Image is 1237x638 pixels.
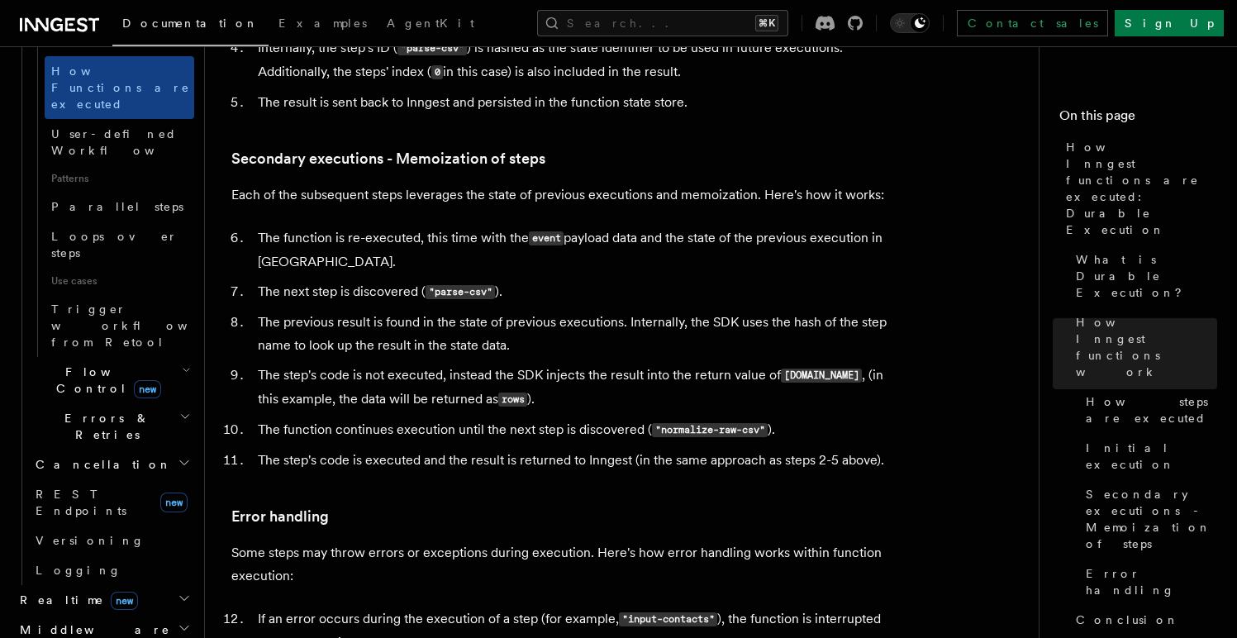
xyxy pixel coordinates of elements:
li: The function is re-executed, this time with the payload data and the state of the previous execut... [253,226,892,274]
li: The result is sent back to Inngest and persisted in the function state store. [253,91,892,114]
button: Search...⌘K [537,10,788,36]
span: Flow Control [29,364,182,397]
span: Use cases [45,268,194,294]
span: User-defined Workflows [51,127,200,157]
p: Each of the subsequent steps leverages the state of previous executions and memoization. Here's h... [231,183,892,207]
li: The next step is discovered ( ). [253,280,892,304]
code: "parse-csv" [397,41,467,55]
span: How Functions are executed [51,64,190,111]
span: Error handling [1086,565,1217,598]
span: How Inngest functions work [1076,314,1217,380]
span: Parallel steps [51,200,183,213]
span: Initial execution [1086,440,1217,473]
li: The step's code is executed and the result is returned to Inngest (in the same approach as steps ... [253,449,892,472]
a: AgentKit [377,5,484,45]
li: The function continues execution until the next step is discovered ( ). [253,418,892,442]
a: How Functions are executed [45,56,194,119]
span: REST Endpoints [36,488,126,517]
span: Middleware [13,621,170,638]
a: Logging [29,555,194,585]
span: Loops over steps [51,230,178,259]
span: Logging [36,564,121,577]
span: Trigger workflows from Retool [51,302,233,349]
span: Conclusion [1076,612,1179,628]
a: Examples [269,5,377,45]
span: How steps are executed [1086,393,1217,426]
p: Some steps may throw errors or exceptions during execution. Here's how error handling works withi... [231,541,892,588]
h4: On this page [1059,106,1217,132]
span: Secondary executions - Memoization of steps [1086,486,1217,552]
span: Cancellation [29,456,172,473]
a: Initial execution [1079,433,1217,479]
a: Loops over steps [45,221,194,268]
button: Errors & Retries [29,403,194,450]
li: The previous result is found in the state of previous executions. Internally, the SDK uses the ha... [253,311,892,357]
button: Toggle dark mode [890,13,930,33]
span: Errors & Retries [29,410,179,443]
span: How Inngest functions are executed: Durable Execution [1066,139,1217,238]
code: "normalize-raw-csv" [652,423,768,437]
a: Secondary executions - Memoization of steps [1079,479,1217,559]
li: The step's code is not executed, instead the SDK injects the result into the return value of , (i... [253,364,892,412]
a: Secondary executions - Memoization of steps [231,147,545,170]
code: rows [498,393,527,407]
span: AgentKit [387,17,474,30]
a: User-defined Workflows [45,119,194,165]
code: "input-contacts" [619,612,717,626]
code: event [529,231,564,245]
a: Error handling [1079,559,1217,605]
a: What is Durable Execution? [1069,245,1217,307]
a: REST Endpointsnew [29,479,194,526]
button: Realtimenew [13,585,194,615]
span: new [134,380,161,398]
kbd: ⌘K [755,15,778,31]
a: How Inngest functions work [1069,307,1217,387]
span: new [111,592,138,610]
span: Examples [278,17,367,30]
code: "parse-csv" [426,285,495,299]
a: How Inngest functions are executed: Durable Execution [1059,132,1217,245]
a: Trigger workflows from Retool [45,294,194,357]
a: How steps are executed [1079,387,1217,433]
span: Documentation [122,17,259,30]
a: Parallel steps [45,192,194,221]
a: Versioning [29,526,194,555]
span: Realtime [13,592,138,608]
a: Documentation [112,5,269,46]
button: Cancellation [29,450,194,479]
button: Flow Controlnew [29,357,194,403]
code: 0 [431,65,443,79]
span: What is Durable Execution? [1076,251,1217,301]
li: Internally, the step's ID ( ) is hashed as the state identifier to be used in future executions. ... [253,36,892,84]
span: Versioning [36,534,145,547]
a: Sign Up [1115,10,1224,36]
a: Error handling [231,505,329,528]
a: Contact sales [957,10,1108,36]
span: Patterns [45,165,194,192]
span: new [160,493,188,512]
code: [DOMAIN_NAME] [781,369,862,383]
a: Conclusion [1069,605,1217,635]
